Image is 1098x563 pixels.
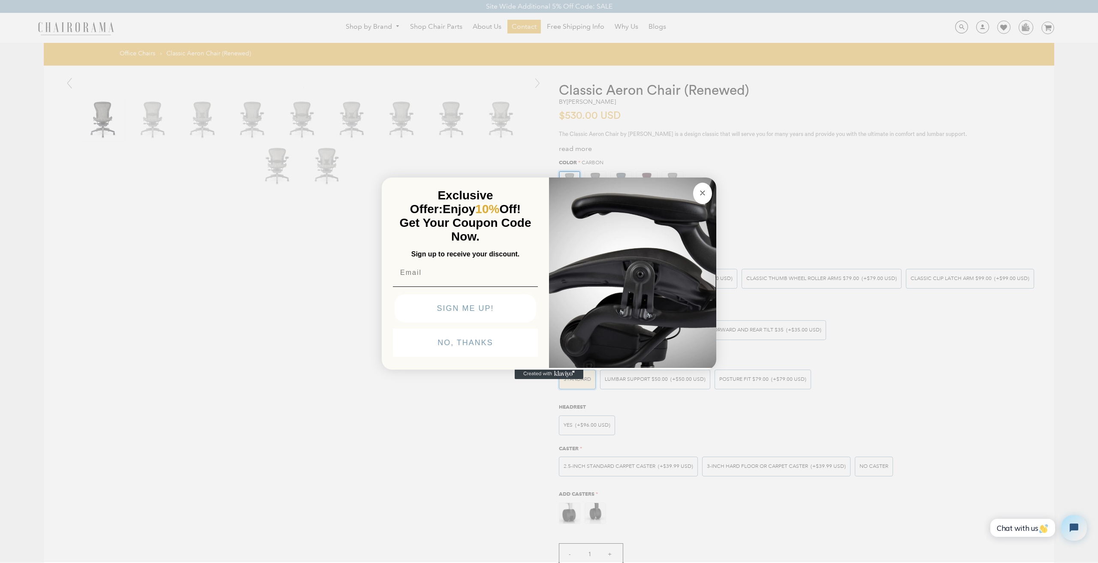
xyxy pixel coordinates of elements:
[410,189,493,216] span: Exclusive Offer:
[411,250,519,258] span: Sign up to receive your discount.
[400,216,531,243] span: Get Your Coupon Code Now.
[443,202,521,216] span: Enjoy Off!
[393,286,538,287] img: underline
[983,508,1094,548] iframe: Tidio Chat
[393,264,538,281] input: Email
[515,369,583,379] a: Created with Klaviyo - opens in a new tab
[393,328,538,357] button: NO, THANKS
[693,183,712,204] button: Close dialog
[395,294,536,322] button: SIGN ME UP!
[475,202,499,216] span: 10%
[549,176,716,368] img: 92d77583-a095-41f6-84e7-858462e0427a.jpeg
